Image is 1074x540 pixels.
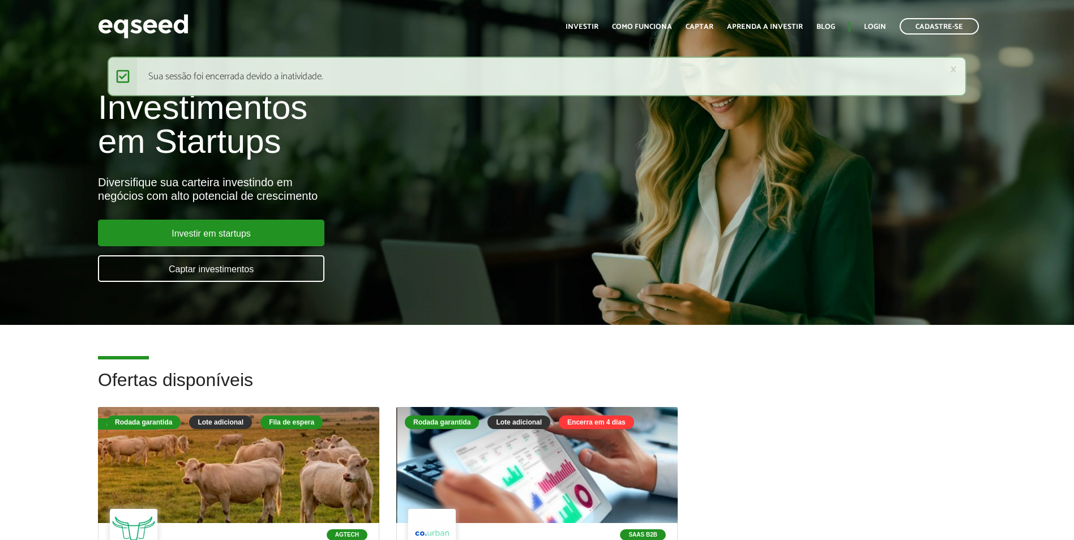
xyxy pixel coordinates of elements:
[864,23,886,31] a: Login
[98,11,189,41] img: EqSeed
[405,415,479,429] div: Rodada garantida
[106,415,181,429] div: Rodada garantida
[487,415,550,429] div: Lote adicional
[612,23,672,31] a: Como funciona
[900,18,979,35] a: Cadastre-se
[98,175,618,203] div: Diversifique sua carteira investindo em negócios com alto potencial de crescimento
[98,418,161,430] div: Fila de espera
[816,23,835,31] a: Blog
[686,23,713,31] a: Captar
[98,91,618,158] h1: Investimentos em Startups
[108,57,967,96] div: Sua sessão foi encerrada devido a inatividade.
[566,23,598,31] a: Investir
[98,255,324,282] a: Captar investimentos
[260,415,323,429] div: Fila de espera
[189,415,252,429] div: Lote adicional
[98,370,976,407] h2: Ofertas disponíveis
[98,220,324,246] a: Investir em startups
[559,415,634,429] div: Encerra em 4 dias
[950,63,957,75] a: ×
[727,23,803,31] a: Aprenda a investir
